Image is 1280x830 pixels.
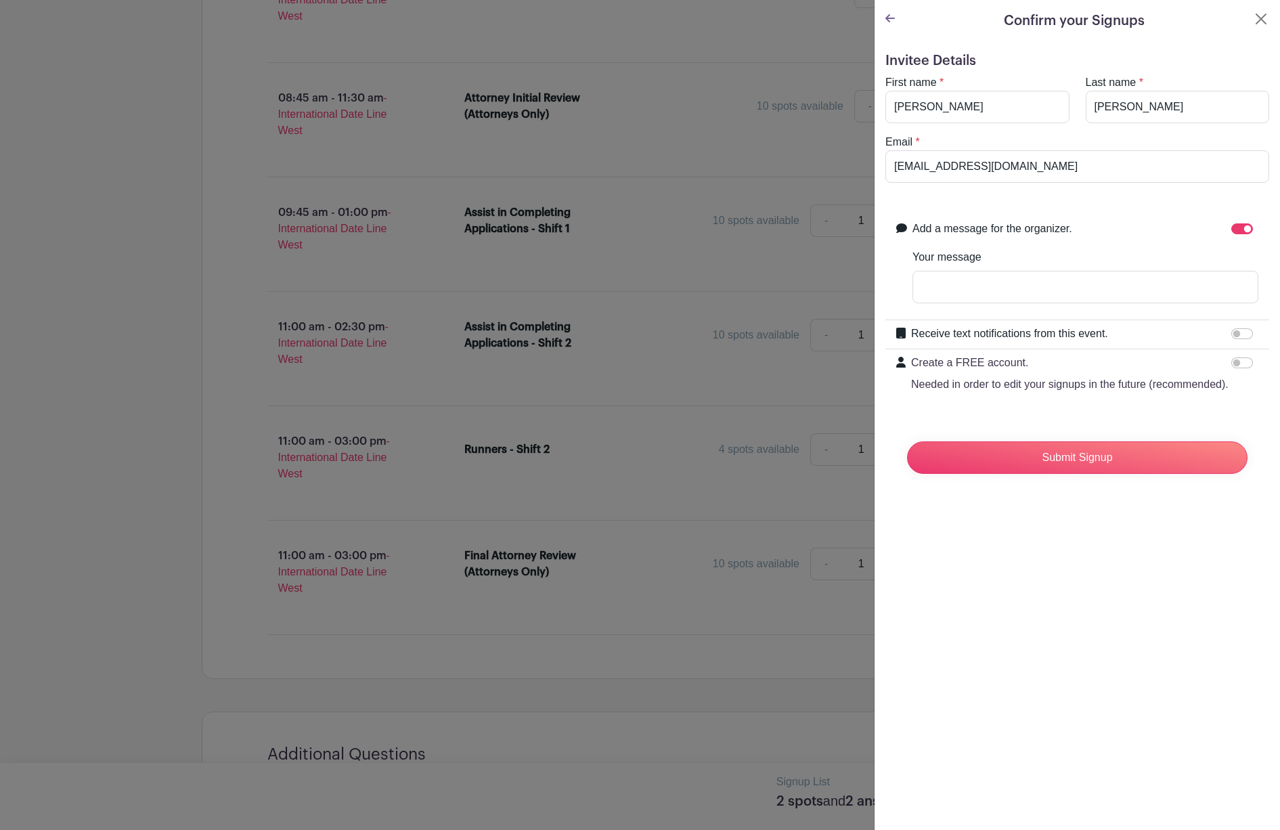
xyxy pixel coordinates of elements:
[885,134,912,150] label: Email
[911,326,1108,342] label: Receive text notifications from this event.
[912,221,1072,237] label: Add a message for the organizer.
[1004,11,1145,31] h5: Confirm your Signups
[885,74,937,91] label: First name
[911,376,1229,393] p: Needed in order to edit your signups in the future (recommended).
[907,441,1248,474] input: Submit Signup
[911,355,1229,371] p: Create a FREE account.
[1253,11,1269,27] button: Close
[885,53,1269,69] h5: Invitee Details
[912,249,981,265] label: Your message
[1086,74,1136,91] label: Last name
